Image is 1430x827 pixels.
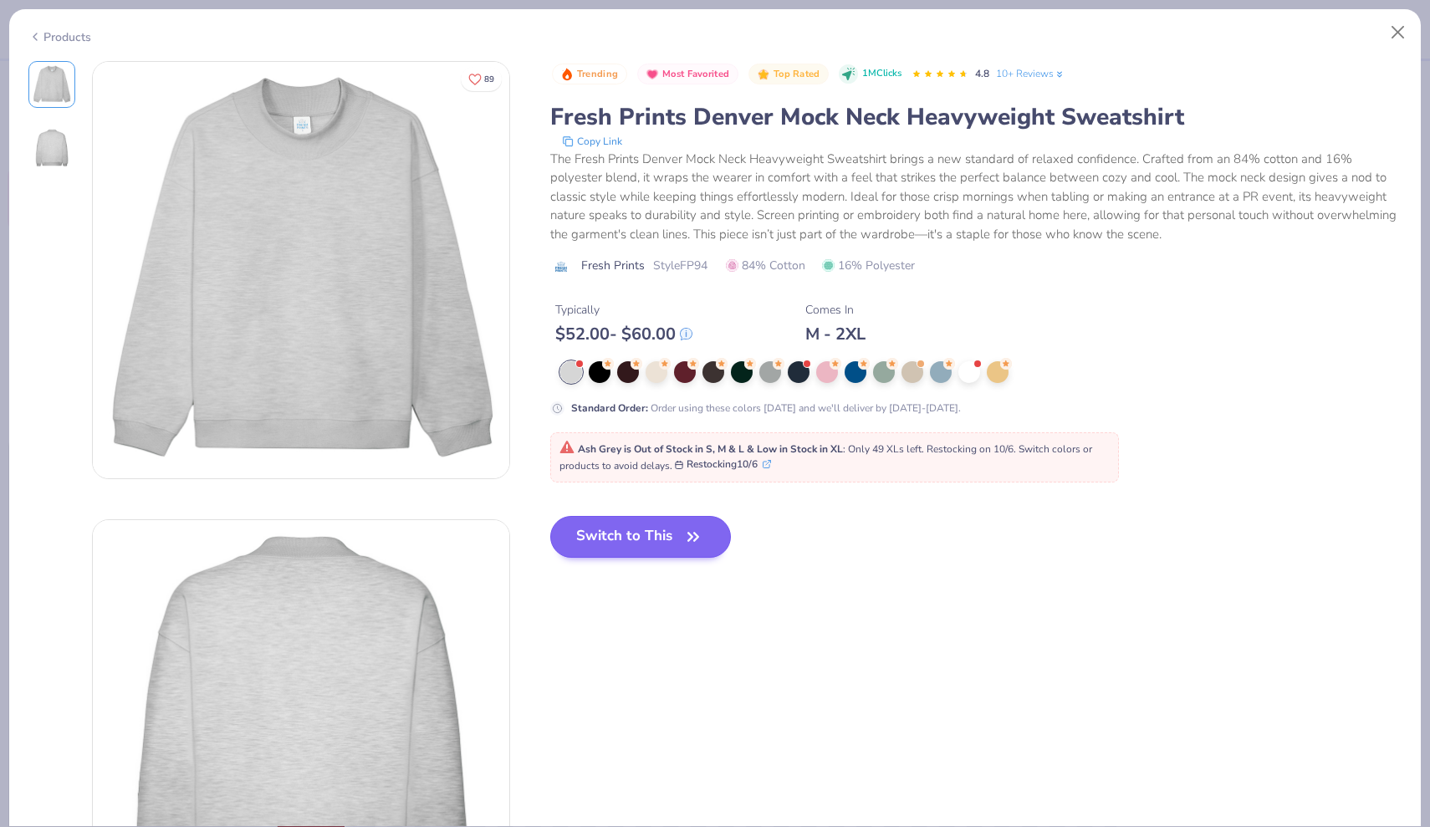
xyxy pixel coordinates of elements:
[93,62,509,478] img: Front
[578,442,843,456] strong: Ash Grey is Out of Stock in S, M & L & Low in Stock in XL
[557,133,627,150] button: copy to clipboard
[653,257,707,274] span: Style FP94
[646,68,659,81] img: Most Favorited sort
[559,442,1092,472] span: : Only 49 XLs left. Restocking on 10/6. Switch colors or products to avoid delays.
[675,457,771,472] button: Restocking10/6
[774,69,820,79] span: Top Rated
[484,75,494,84] span: 89
[757,68,770,81] img: Top Rated sort
[805,324,866,345] div: M - 2XL
[555,301,692,319] div: Typically
[571,401,648,415] strong: Standard Order :
[1382,17,1414,48] button: Close
[577,69,618,79] span: Trending
[571,401,961,416] div: Order using these colors [DATE] and we'll deliver by [DATE]-[DATE].
[912,61,968,88] div: 4.8 Stars
[862,67,901,81] span: 1M Clicks
[32,128,72,168] img: Back
[32,64,72,105] img: Front
[726,257,805,274] span: 84% Cotton
[637,64,738,85] button: Badge Button
[748,64,829,85] button: Badge Button
[555,324,692,345] div: $ 52.00 - $ 60.00
[550,260,573,273] img: brand logo
[581,257,645,274] span: Fresh Prints
[560,68,574,81] img: Trending sort
[996,66,1065,81] a: 10+ Reviews
[461,67,502,91] button: Like
[550,516,732,558] button: Switch to This
[822,257,915,274] span: 16% Polyester
[28,28,91,46] div: Products
[550,150,1402,244] div: The Fresh Prints Denver Mock Neck Heavyweight Sweatshirt brings a new standard of relaxed confide...
[550,101,1402,133] div: Fresh Prints Denver Mock Neck Heavyweight Sweatshirt
[552,64,627,85] button: Badge Button
[805,301,866,319] div: Comes In
[975,67,989,80] span: 4.8
[662,69,729,79] span: Most Favorited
